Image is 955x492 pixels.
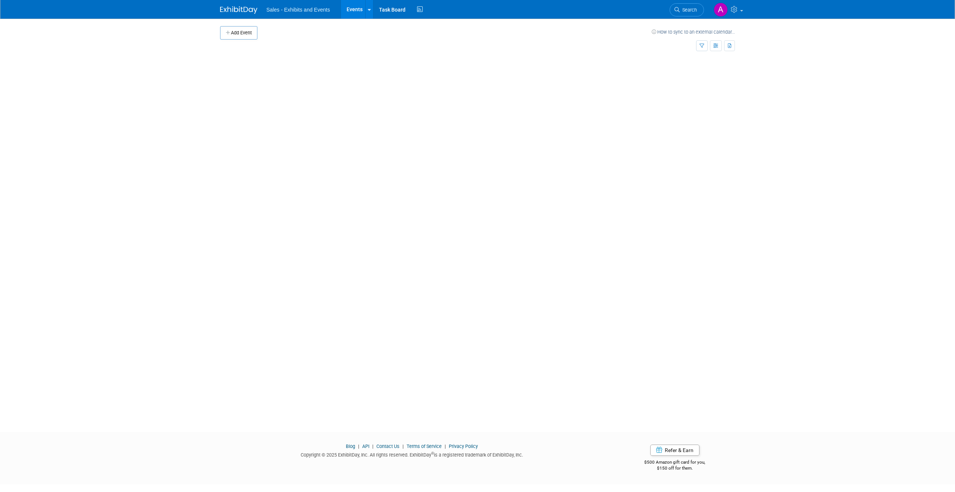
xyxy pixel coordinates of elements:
[680,7,697,13] span: Search
[443,443,448,449] span: |
[615,465,735,471] div: $150 off for them.
[652,29,735,35] a: How to sync to an external calendar...
[220,6,257,14] img: ExhibitDay
[407,443,442,449] a: Terms of Service
[401,443,406,449] span: |
[266,7,330,13] span: Sales - Exhibits and Events
[670,3,704,16] a: Search
[449,443,478,449] a: Privacy Policy
[376,443,400,449] a: Contact Us
[431,451,434,455] sup: ®
[220,450,604,458] div: Copyright © 2025 ExhibitDay, Inc. All rights reserved. ExhibitDay is a registered trademark of Ex...
[615,454,735,471] div: $500 Amazon gift card for you,
[346,443,355,449] a: Blog
[370,443,375,449] span: |
[356,443,361,449] span: |
[650,445,699,456] a: Refer & Earn
[362,443,369,449] a: API
[714,3,728,17] img: Albert Martinez
[220,26,257,40] button: Add Event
